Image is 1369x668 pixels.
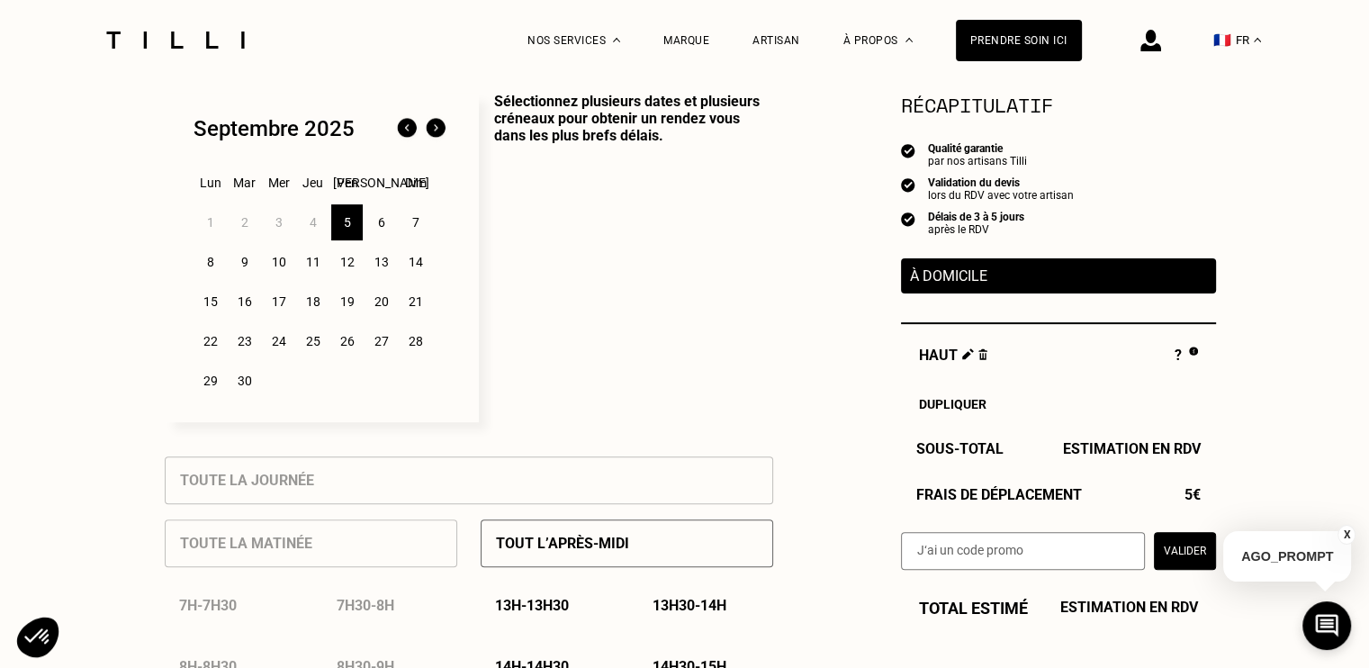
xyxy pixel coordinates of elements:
p: À domicile [910,267,1207,284]
img: Mois précédent [392,114,421,143]
div: après le RDV [928,223,1024,236]
div: 26 [331,323,363,359]
div: 13 [365,244,397,280]
div: 5 [331,204,363,240]
div: 17 [263,284,294,320]
div: Dupliquer [919,397,1198,411]
div: Frais de déplacement [901,486,1216,503]
p: AGO_PROMPT [1223,531,1351,582]
div: 10 [263,244,294,280]
img: Menu déroulant [613,38,620,42]
img: Supprimer [978,348,988,360]
div: 9 [229,244,260,280]
img: menu déroulant [1254,38,1261,42]
p: Sélectionnez plusieurs dates et plusieurs créneaux pour obtenir un rendez vous dans les plus bref... [479,93,773,422]
div: 23 [229,323,260,359]
p: Tout l’après-midi [496,535,629,552]
div: 16 [229,284,260,320]
div: 20 [365,284,397,320]
div: 12 [331,244,363,280]
img: icon list info [901,211,915,227]
div: Total estimé [901,599,1216,618]
a: Prendre soin ici [956,20,1082,61]
div: 15 [194,284,226,320]
div: 8 [194,244,226,280]
p: 13h30 - 14h [653,597,726,614]
div: Qualité garantie [928,142,1027,155]
span: Estimation en RDV [1063,440,1201,457]
img: icon list info [901,142,915,158]
img: Mois suivant [421,114,450,143]
img: icon list info [901,176,915,193]
div: Délais de 3 à 5 jours [928,211,1024,223]
div: 18 [297,284,329,320]
img: Logo du service de couturière Tilli [100,32,251,49]
section: Récapitulatif [901,90,1216,120]
div: 24 [263,323,294,359]
div: 30 [229,363,260,399]
span: 5€ [1184,486,1201,503]
span: Estimation en RDV [1060,599,1198,618]
div: 7 [400,204,431,240]
button: X [1337,525,1355,545]
div: ? [1175,347,1197,366]
img: Menu déroulant à propos [905,38,913,42]
div: Validation du devis [928,176,1074,189]
div: 22 [194,323,226,359]
span: Haut [919,347,988,366]
img: Pourquoi le prix est indéfini ? [1189,347,1197,356]
input: J‘ai un code promo [901,532,1145,570]
div: Sous-Total [901,440,1216,457]
div: 6 [365,204,397,240]
div: 25 [297,323,329,359]
a: Marque [663,34,709,47]
span: 🇫🇷 [1213,32,1231,49]
div: par nos artisans Tilli [928,155,1027,167]
p: 13h - 13h30 [495,597,569,614]
div: 27 [365,323,397,359]
div: 21 [400,284,431,320]
button: Valider [1154,532,1216,570]
div: lors du RDV avec votre artisan [928,189,1074,202]
div: 29 [194,363,226,399]
a: Artisan [752,34,800,47]
div: 11 [297,244,329,280]
img: icône connexion [1140,30,1161,51]
div: 14 [400,244,431,280]
div: 28 [400,323,431,359]
img: Éditer [962,348,974,360]
div: 19 [331,284,363,320]
div: Septembre 2025 [194,116,355,141]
